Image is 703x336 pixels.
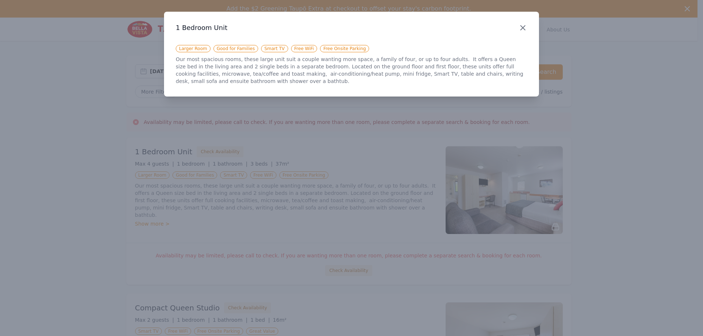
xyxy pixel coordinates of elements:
span: Free WiFi [291,45,317,52]
p: Our most spacious rooms, these large unit suit a couple wanting more space, a family of four, or ... [176,56,527,85]
span: Larger Room [176,45,211,52]
span: Smart TV [261,45,288,52]
h3: 1 Bedroom Unit [176,23,527,32]
span: Free Onsite Parking [320,45,369,52]
span: Good for Families [213,45,258,52]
